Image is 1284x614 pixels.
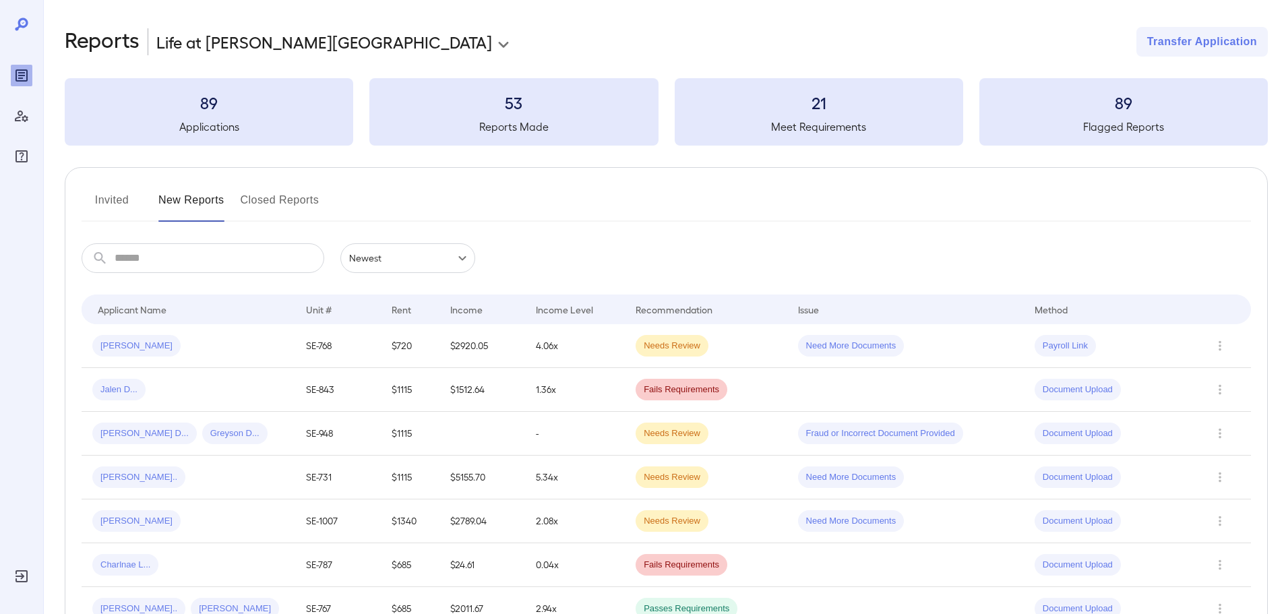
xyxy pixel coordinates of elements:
[1035,383,1121,396] span: Document Upload
[65,78,1268,146] summary: 89Applications53Reports Made21Meet Requirements89Flagged Reports
[979,119,1268,135] h5: Flagged Reports
[636,515,708,528] span: Needs Review
[340,243,475,273] div: Newest
[525,499,625,543] td: 2.08x
[306,301,332,317] div: Unit #
[636,427,708,440] span: Needs Review
[156,31,492,53] p: Life at [PERSON_NAME][GEOGRAPHIC_DATA]
[92,471,185,484] span: [PERSON_NAME]..
[381,324,439,368] td: $720
[798,471,905,484] span: Need More Documents
[675,92,963,113] h3: 21
[381,499,439,543] td: $1340
[65,119,353,135] h5: Applications
[381,368,439,412] td: $1115
[525,368,625,412] td: 1.36x
[798,427,963,440] span: Fraud or Incorrect Document Provided
[92,515,181,528] span: [PERSON_NAME]
[439,543,525,587] td: $24.61
[636,383,727,396] span: Fails Requirements
[11,65,32,86] div: Reports
[675,119,963,135] h5: Meet Requirements
[381,456,439,499] td: $1115
[439,456,525,499] td: $5155.70
[636,559,727,572] span: Fails Requirements
[369,119,658,135] h5: Reports Made
[1209,335,1231,357] button: Row Actions
[295,456,381,499] td: SE-731
[11,565,32,587] div: Log Out
[381,412,439,456] td: $1115
[439,324,525,368] td: $2920.05
[636,471,708,484] span: Needs Review
[1035,427,1121,440] span: Document Upload
[1209,554,1231,576] button: Row Actions
[536,301,593,317] div: Income Level
[525,543,625,587] td: 0.04x
[1209,466,1231,488] button: Row Actions
[82,189,142,222] button: Invited
[1209,510,1231,532] button: Row Actions
[798,515,905,528] span: Need More Documents
[295,412,381,456] td: SE-948
[439,368,525,412] td: $1512.64
[158,189,224,222] button: New Reports
[979,92,1268,113] h3: 89
[295,499,381,543] td: SE-1007
[65,92,353,113] h3: 89
[92,427,197,440] span: [PERSON_NAME] D...
[11,146,32,167] div: FAQ
[1035,559,1121,572] span: Document Upload
[1209,379,1231,400] button: Row Actions
[392,301,413,317] div: Rent
[1035,471,1121,484] span: Document Upload
[525,412,625,456] td: -
[1035,515,1121,528] span: Document Upload
[381,543,439,587] td: $685
[295,368,381,412] td: SE-843
[11,105,32,127] div: Manage Users
[636,340,708,352] span: Needs Review
[798,301,820,317] div: Issue
[439,499,525,543] td: $2789.04
[1035,340,1096,352] span: Payroll Link
[636,301,712,317] div: Recommendation
[1209,423,1231,444] button: Row Actions
[241,189,319,222] button: Closed Reports
[525,324,625,368] td: 4.06x
[798,340,905,352] span: Need More Documents
[295,324,381,368] td: SE-768
[92,559,158,572] span: Charlnae L...
[92,340,181,352] span: [PERSON_NAME]
[450,301,483,317] div: Income
[202,427,268,440] span: Greyson D...
[1136,27,1268,57] button: Transfer Application
[525,456,625,499] td: 5.34x
[1035,301,1068,317] div: Method
[98,301,166,317] div: Applicant Name
[295,543,381,587] td: SE-787
[92,383,146,396] span: Jalen D...
[369,92,658,113] h3: 53
[65,27,140,57] h2: Reports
